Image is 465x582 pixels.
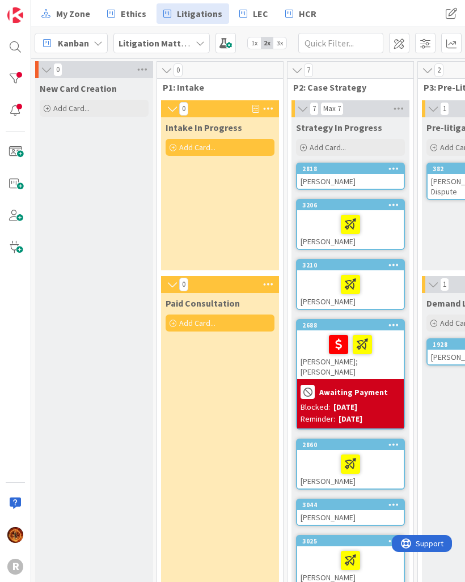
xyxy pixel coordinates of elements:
span: 0 [53,63,62,77]
span: Add Card... [310,142,346,152]
a: HCR [278,3,323,24]
img: TR [7,527,23,543]
div: 3210[PERSON_NAME] [297,260,404,309]
div: 3025 [297,536,404,546]
div: 2818[PERSON_NAME] [297,164,404,189]
div: 2818 [297,164,404,174]
a: Litigations [157,3,229,24]
span: 0 [179,278,188,291]
span: 2 [434,63,443,77]
span: LEC [253,7,268,20]
div: 3210 [302,261,404,269]
span: 7 [310,102,319,116]
span: P1: Intake [163,82,269,93]
img: Visit kanbanzone.com [7,7,23,23]
div: 3025 [302,537,404,545]
div: Blocked: [301,401,330,413]
div: [PERSON_NAME] [297,450,404,488]
div: 3210 [297,260,404,270]
b: Awaiting Payment [319,388,388,396]
span: 3x [273,37,286,49]
a: Ethics [100,3,153,24]
span: 1x [248,37,261,49]
div: 2860 [302,441,404,449]
div: 3044 [302,501,404,509]
div: [DATE] [339,413,362,425]
span: 7 [304,63,313,77]
span: Ethics [121,7,146,20]
div: 2818 [302,165,404,173]
div: [PERSON_NAME] [297,510,404,525]
div: 3044[PERSON_NAME] [297,500,404,525]
span: My Zone [56,7,90,20]
span: Intake In Progress [166,122,242,133]
b: Litigation Matter Workflow (FL2) [119,37,254,49]
div: [DATE] [333,401,357,413]
span: Add Card... [53,103,90,113]
div: 2688 [302,321,404,329]
div: 2688[PERSON_NAME]; [PERSON_NAME] [297,320,404,379]
div: [PERSON_NAME] [297,174,404,189]
div: 2860 [297,440,404,450]
span: Kanban [58,36,89,50]
a: LEC [232,3,275,24]
span: 0 [174,63,183,77]
span: 1 [440,278,449,291]
div: 3206[PERSON_NAME] [297,200,404,249]
span: Strategy In Progress [296,122,382,133]
span: 1 [440,102,449,116]
div: R [7,559,23,575]
div: 3206 [302,201,404,209]
div: 3044 [297,500,404,510]
div: 3206 [297,200,404,210]
span: Support [24,2,52,15]
a: My Zone [35,3,97,24]
span: Add Card... [179,142,215,152]
div: 2860[PERSON_NAME] [297,440,404,488]
input: Quick Filter... [298,33,383,53]
span: Paid Consultation [166,298,240,309]
div: 2688 [297,320,404,330]
span: Litigations [177,7,222,20]
span: 2x [261,37,274,49]
span: Add Card... [179,318,215,328]
span: HCR [299,7,316,20]
div: [PERSON_NAME]; [PERSON_NAME] [297,330,404,379]
span: New Card Creation [40,83,117,94]
div: [PERSON_NAME] [297,270,404,309]
div: [PERSON_NAME] [297,210,404,249]
div: Reminder: [301,413,335,425]
span: P2: Case Strategy [293,82,399,93]
span: 0 [179,102,188,116]
div: Max 7 [323,106,341,112]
